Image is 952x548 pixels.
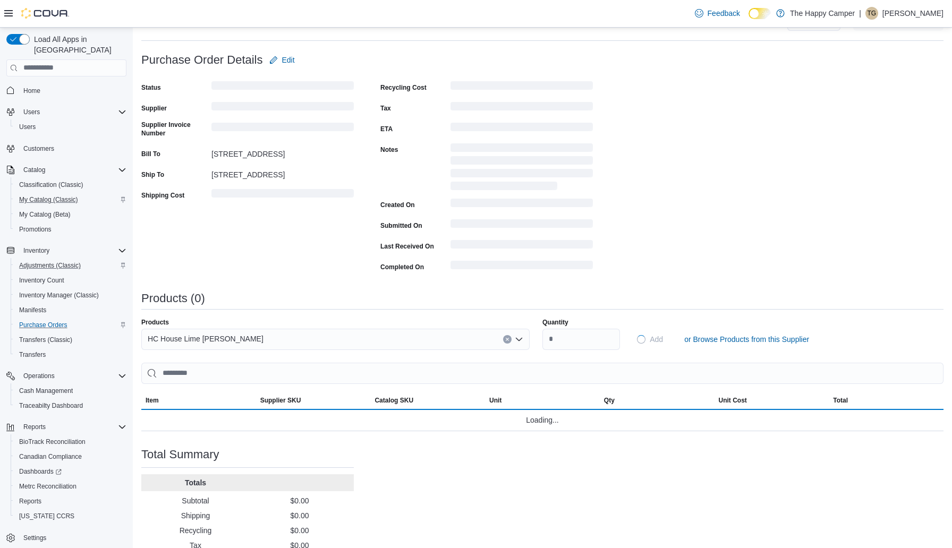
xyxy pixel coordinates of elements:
[19,106,44,118] button: Users
[15,510,126,523] span: Washington CCRS
[11,207,131,222] button: My Catalog (Beta)
[211,125,354,133] span: Loading
[633,329,667,350] button: LoadingAdd
[15,223,56,236] a: Promotions
[15,480,126,493] span: Metrc Reconciliation
[2,419,131,434] button: Reports
[11,222,131,237] button: Promotions
[650,334,663,345] span: Add
[19,181,83,189] span: Classification (Classic)
[636,333,647,344] span: Loading
[2,83,131,98] button: Home
[15,348,50,361] a: Transfers
[19,225,52,234] span: Promotions
[15,495,46,508] a: Reports
[19,467,62,476] span: Dashboards
[380,242,434,251] label: Last Received On
[141,104,167,113] label: Supplier
[11,509,131,524] button: [US_STATE] CCRS
[15,510,79,523] a: [US_STATE] CCRS
[11,434,131,449] button: BioTrack Reconciliation
[141,83,161,92] label: Status
[11,119,131,134] button: Users
[380,83,427,92] label: Recycling Cost
[15,304,50,316] a: Manifests
[256,392,371,409] button: Supplier SKU
[680,329,813,350] button: or Browse Products from this Supplier
[15,495,126,508] span: Reports
[15,178,126,191] span: Classification (Classic)
[11,347,131,362] button: Transfers
[370,392,485,409] button: Catalog SKU
[11,383,131,398] button: Cash Management
[375,396,413,405] span: Catalog SKU
[19,401,83,410] span: Traceabilty Dashboard
[15,399,87,412] a: Traceabilty Dashboard
[211,191,354,200] span: Loading
[542,318,568,327] label: Quantity
[211,145,354,158] div: [STREET_ADDRESS]
[15,480,81,493] a: Metrc Reconciliation
[15,193,126,206] span: My Catalog (Classic)
[19,532,50,544] a: Settings
[2,162,131,177] button: Catalog
[141,318,169,327] label: Products
[503,335,512,344] button: Clear input
[19,452,82,461] span: Canadian Compliance
[15,178,88,191] a: Classification (Classic)
[23,108,40,116] span: Users
[148,332,263,345] span: HC House Lime [PERSON_NAME]
[868,7,877,20] span: TG
[19,84,45,97] a: Home
[15,333,76,346] a: Transfers (Classic)
[15,274,126,287] span: Inventory Count
[19,336,72,344] span: Transfers (Classic)
[141,448,219,461] h3: Total Summary
[15,289,126,302] span: Inventory Manager (Classic)
[2,141,131,156] button: Customers
[604,396,615,405] span: Qty
[146,510,245,521] p: Shipping
[19,421,126,433] span: Reports
[141,170,164,179] label: Ship To
[2,105,131,119] button: Users
[15,304,126,316] span: Manifests
[146,495,245,506] p: Subtotal
[11,494,131,509] button: Reports
[146,396,159,405] span: Item
[719,396,747,405] span: Unit Cost
[15,319,72,331] a: Purchase Orders
[684,334,809,345] span: or Browse Products from this Supplier
[19,421,50,433] button: Reports
[19,123,36,131] span: Users
[19,164,126,176] span: Catalog
[141,121,207,138] label: Supplier Invoice Number
[526,414,559,426] span: Loading...
[833,396,848,405] span: Total
[11,398,131,413] button: Traceabilty Dashboard
[11,479,131,494] button: Metrc Reconciliation
[450,221,593,230] span: Loading
[211,166,354,179] div: [STREET_ADDRESS]
[19,512,74,520] span: [US_STATE] CCRS
[19,370,126,382] span: Operations
[19,291,99,299] span: Inventory Manager (Classic)
[15,319,126,331] span: Purchase Orders
[146,525,245,536] p: Recycling
[15,384,77,397] a: Cash Management
[11,192,131,207] button: My Catalog (Classic)
[15,274,69,287] a: Inventory Count
[19,164,49,176] button: Catalog
[23,423,46,431] span: Reports
[450,145,593,192] span: Loading
[11,258,131,273] button: Adjustments (Classic)
[15,208,75,221] a: My Catalog (Beta)
[250,525,350,536] p: $0.00
[489,396,501,405] span: Unit
[19,261,81,270] span: Adjustments (Classic)
[15,450,126,463] span: Canadian Compliance
[380,263,424,271] label: Completed On
[19,276,64,285] span: Inventory Count
[19,306,46,314] span: Manifests
[2,243,131,258] button: Inventory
